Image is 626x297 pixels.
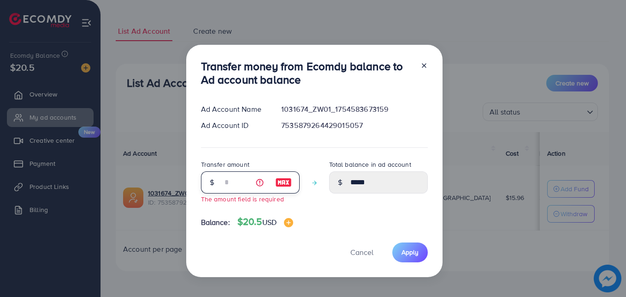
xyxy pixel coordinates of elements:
[392,242,428,262] button: Apply
[275,177,292,188] img: image
[201,194,284,203] small: The amount field is required
[402,248,419,257] span: Apply
[274,120,435,131] div: 7535879264429015057
[339,242,385,262] button: Cancel
[262,217,277,227] span: USD
[201,160,249,169] label: Transfer amount
[194,120,274,131] div: Ad Account ID
[284,218,293,227] img: image
[194,104,274,115] div: Ad Account Name
[201,60,413,86] h3: Transfer money from Ecomdy balance to Ad account balance
[350,247,373,257] span: Cancel
[237,216,293,228] h4: $20.5
[329,160,411,169] label: Total balance in ad account
[201,217,230,228] span: Balance:
[274,104,435,115] div: 1031674_ZW01_1754583673159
